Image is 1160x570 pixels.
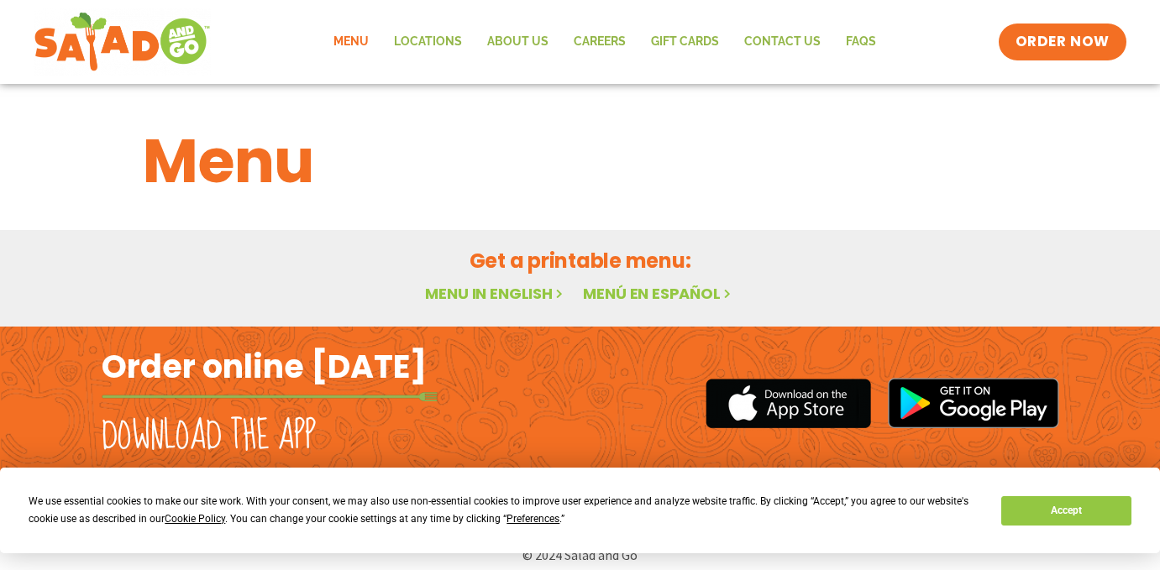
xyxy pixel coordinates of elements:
a: About Us [475,23,561,61]
nav: Menu [321,23,889,61]
a: Careers [561,23,638,61]
span: Cookie Policy [165,513,225,525]
a: Menu [321,23,381,61]
h2: Order online [DATE] [102,346,427,387]
span: ORDER NOW [1016,32,1110,52]
img: new-SAG-logo-768×292 [34,8,211,76]
img: google_play [888,378,1059,428]
a: FAQs [833,23,889,61]
h2: Get a printable menu: [143,246,1018,275]
h2: Download the app [102,413,316,460]
a: Contact Us [732,23,833,61]
button: Accept [1001,496,1131,526]
h1: Menu [143,116,1018,207]
a: Menú en español [583,283,734,304]
a: Locations [381,23,475,61]
span: Preferences [507,513,559,525]
img: appstore [706,376,871,431]
a: GIFT CARDS [638,23,732,61]
div: We use essential cookies to make our site work. With your consent, we may also use non-essential ... [29,493,981,528]
a: ORDER NOW [999,24,1126,60]
img: fork [102,392,438,401]
p: © 2024 Salad and Go [110,544,1051,567]
a: Menu in English [425,283,566,304]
